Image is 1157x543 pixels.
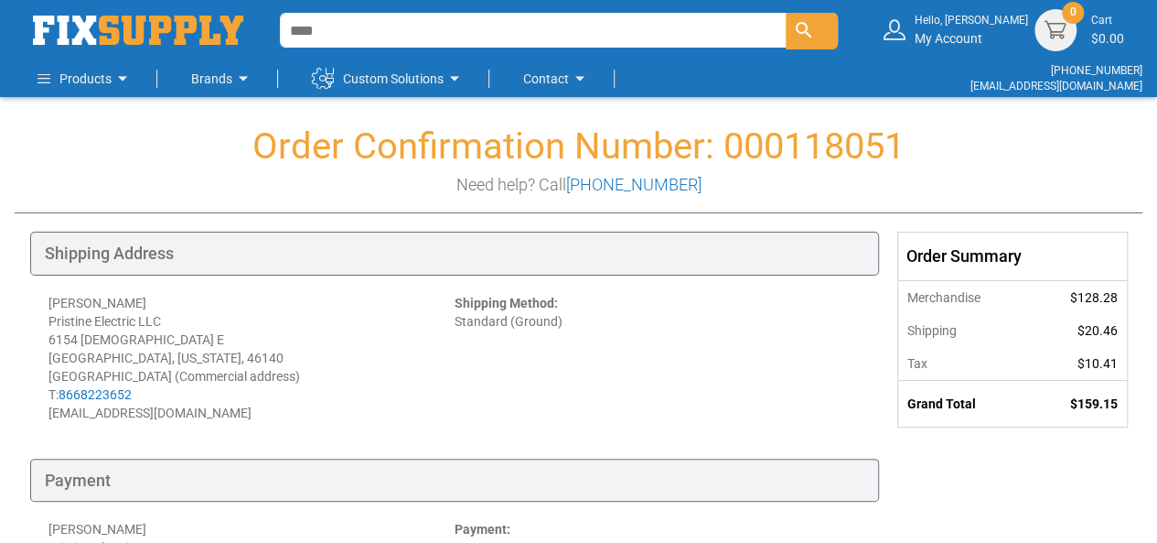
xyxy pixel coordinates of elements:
[30,232,879,276] div: Shipping Address
[33,16,243,45] a: store logo
[455,296,558,310] strong: Shipping Method:
[523,60,591,97] a: Contact
[898,314,1031,347] th: Shipping
[15,176,1142,194] h3: Need help? Call
[191,60,254,97] a: Brands
[566,175,702,194] a: [PHONE_NUMBER]
[33,16,243,45] img: Fix Industrial Supply
[915,13,1028,28] small: Hello, [PERSON_NAME]
[970,80,1142,92] a: [EMAIL_ADDRESS][DOMAIN_NAME]
[15,126,1142,167] h1: Order Confirmation Number: 000118051
[907,396,976,411] strong: Grand Total
[37,60,134,97] a: Products
[312,60,466,97] a: Custom Solutions
[1070,5,1077,20] span: 0
[1051,64,1142,77] a: [PHONE_NUMBER]
[48,294,455,422] div: [PERSON_NAME] Pristine Electric LLC 6154 [DEMOGRAPHIC_DATA] E [GEOGRAPHIC_DATA], [US_STATE], 4614...
[1077,356,1118,371] span: $10.41
[1091,13,1124,28] small: Cart
[898,347,1031,381] th: Tax
[898,233,1127,280] div: Order Summary
[455,294,861,422] div: Standard (Ground)
[1070,396,1118,411] span: $159.15
[455,522,510,537] strong: Payment:
[915,13,1028,47] div: My Account
[898,280,1031,314] th: Merchandise
[30,459,879,503] div: Payment
[1070,290,1118,305] span: $128.28
[1077,323,1118,338] span: $20.46
[59,387,132,402] a: 8668223652
[1091,31,1124,46] span: $0.00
